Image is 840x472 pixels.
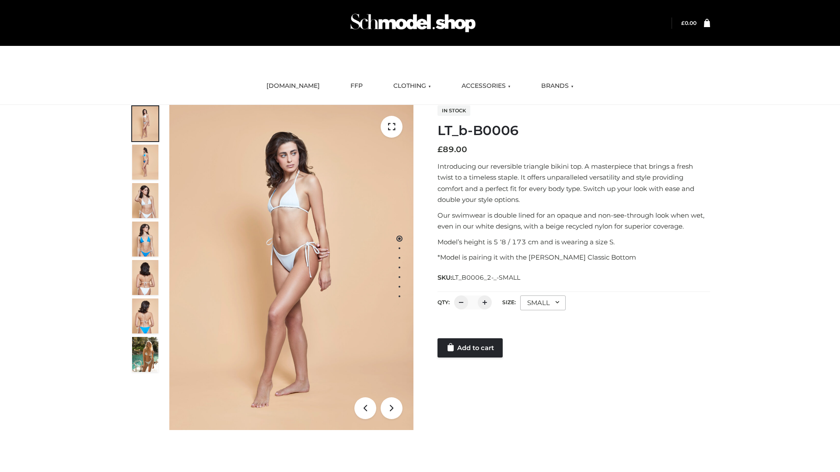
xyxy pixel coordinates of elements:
[437,299,450,305] label: QTY:
[260,76,326,96] a: [DOMAIN_NAME]
[681,20,696,26] a: £0.00
[520,295,566,310] div: SMALL
[132,260,158,295] img: ArielClassicBikiniTop_CloudNine_AzureSky_OW114ECO_7-scaled.jpg
[387,76,437,96] a: CLOTHING
[132,222,158,257] img: ArielClassicBikiniTop_CloudNine_AzureSky_OW114ECO_4-scaled.jpg
[535,76,580,96] a: BRANDS
[437,161,710,205] p: Introducing our reversible triangle bikini top. A masterpiece that brings a fresh twist to a time...
[455,76,517,96] a: ACCESSORIES
[437,236,710,248] p: Model’s height is 5 ‘8 / 173 cm and is wearing a size S.
[344,76,369,96] a: FFP
[452,274,520,281] span: LT_B0006_2-_-SMALL
[437,145,443,154] span: £
[347,6,479,40] img: Schmodel Admin 964
[132,183,158,218] img: ArielClassicBikiniTop_CloudNine_AzureSky_OW114ECO_3-scaled.jpg
[681,20,685,26] span: £
[437,105,470,116] span: In stock
[437,123,710,139] h1: LT_b-B0006
[132,298,158,333] img: ArielClassicBikiniTop_CloudNine_AzureSky_OW114ECO_8-scaled.jpg
[437,272,521,283] span: SKU:
[502,299,516,305] label: Size:
[132,145,158,180] img: ArielClassicBikiniTop_CloudNine_AzureSky_OW114ECO_2-scaled.jpg
[437,210,710,232] p: Our swimwear is double lined for an opaque and non-see-through look when wet, even in our white d...
[132,106,158,141] img: ArielClassicBikiniTop_CloudNine_AzureSky_OW114ECO_1-scaled.jpg
[437,145,467,154] bdi: 89.00
[437,338,503,357] a: Add to cart
[132,337,158,372] img: Arieltop_CloudNine_AzureSky2.jpg
[169,105,413,430] img: ArielClassicBikiniTop_CloudNine_AzureSky_OW114ECO_1
[681,20,696,26] bdi: 0.00
[437,252,710,263] p: *Model is pairing it with the [PERSON_NAME] Classic Bottom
